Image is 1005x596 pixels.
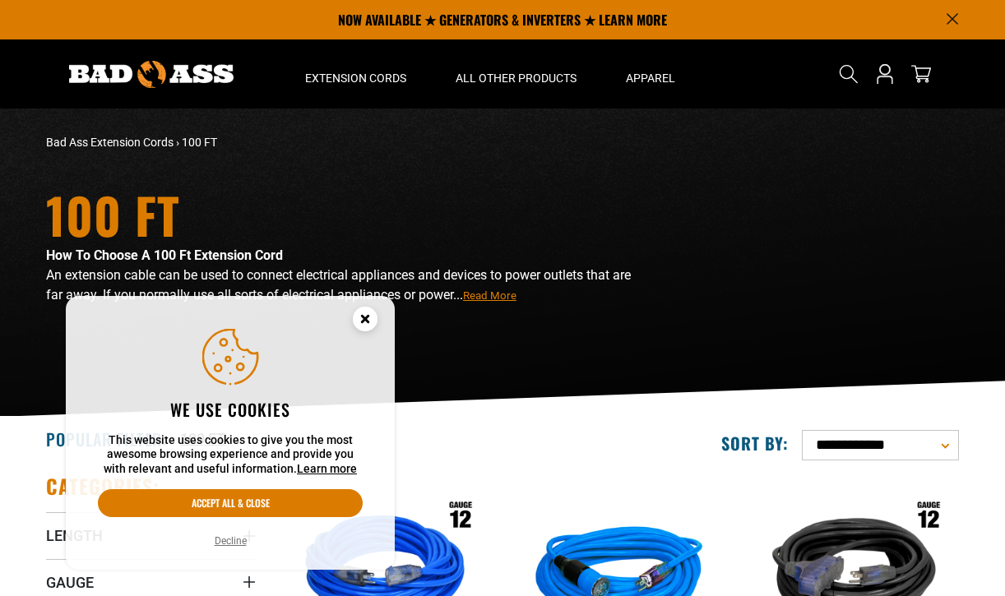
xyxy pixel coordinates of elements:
span: › [176,136,179,149]
summary: All Other Products [431,39,601,109]
a: Bad Ass Extension Cords [46,136,174,149]
span: All Other Products [456,71,577,85]
span: Length [46,526,103,545]
summary: Extension Cords [280,39,431,109]
span: Apparel [626,71,675,85]
summary: Search [836,61,862,87]
button: Decline [210,533,252,549]
span: Read More [463,289,516,302]
aside: Cookie Consent [66,296,395,571]
img: Bad Ass Extension Cords [69,61,234,88]
nav: breadcrumbs [46,134,646,151]
summary: Length [46,512,256,558]
a: Learn more [297,462,357,475]
h2: Popular Filter: [46,428,167,450]
summary: Apparel [601,39,700,109]
h1: 100 FT [46,190,646,239]
strong: How To Choose A 100 Ft Extension Cord [46,247,283,263]
span: Gauge [46,573,94,592]
span: 100 FT [182,136,217,149]
p: An extension cable can be used to connect electrical appliances and devices to power outlets that... [46,266,646,305]
h2: Categories: [46,474,160,499]
h2: We use cookies [98,399,363,420]
button: Accept all & close [98,489,363,517]
span: Extension Cords [305,71,406,85]
p: This website uses cookies to give you the most awesome browsing experience and provide you with r... [98,433,363,477]
label: Sort by: [721,432,789,454]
